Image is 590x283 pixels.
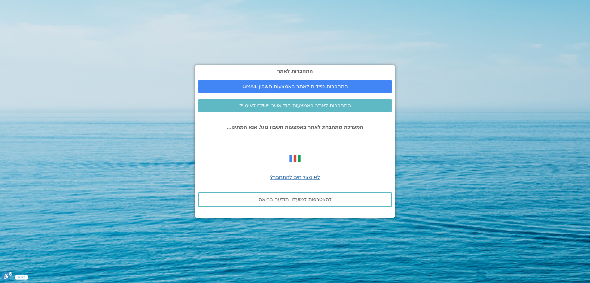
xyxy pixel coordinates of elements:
[242,84,348,89] span: התחברות מיידית לאתר באמצעות חשבון GMAIL
[198,68,392,74] h2: התחברות לאתר
[259,197,332,202] span: להצטרפות למועדון תודעה בריאה
[239,103,351,108] span: התחברות לאתר באמצעות קוד אשר יישלח לאימייל
[198,80,392,93] a: התחברות מיידית לאתר באמצעות חשבון GMAIL
[270,174,320,181] a: לא מצליחים להתחבר?
[198,99,392,112] a: התחברות לאתר באמצעות קוד אשר יישלח לאימייל
[198,192,392,207] a: להצטרפות למועדון תודעה בריאה
[198,124,392,130] p: המערכת מתחברת לאתר באמצעות חשבון גוגל, אנא המתינו...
